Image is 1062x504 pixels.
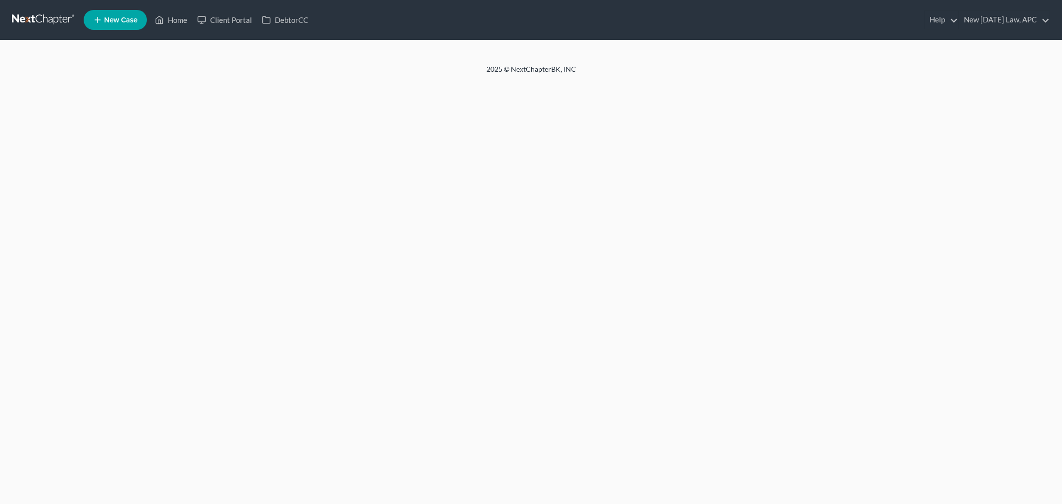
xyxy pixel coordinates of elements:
[925,11,958,29] a: Help
[84,10,147,30] new-legal-case-button: New Case
[247,64,815,82] div: 2025 © NextChapterBK, INC
[192,11,257,29] a: Client Portal
[150,11,192,29] a: Home
[959,11,1050,29] a: New [DATE] Law, APC
[257,11,313,29] a: DebtorCC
